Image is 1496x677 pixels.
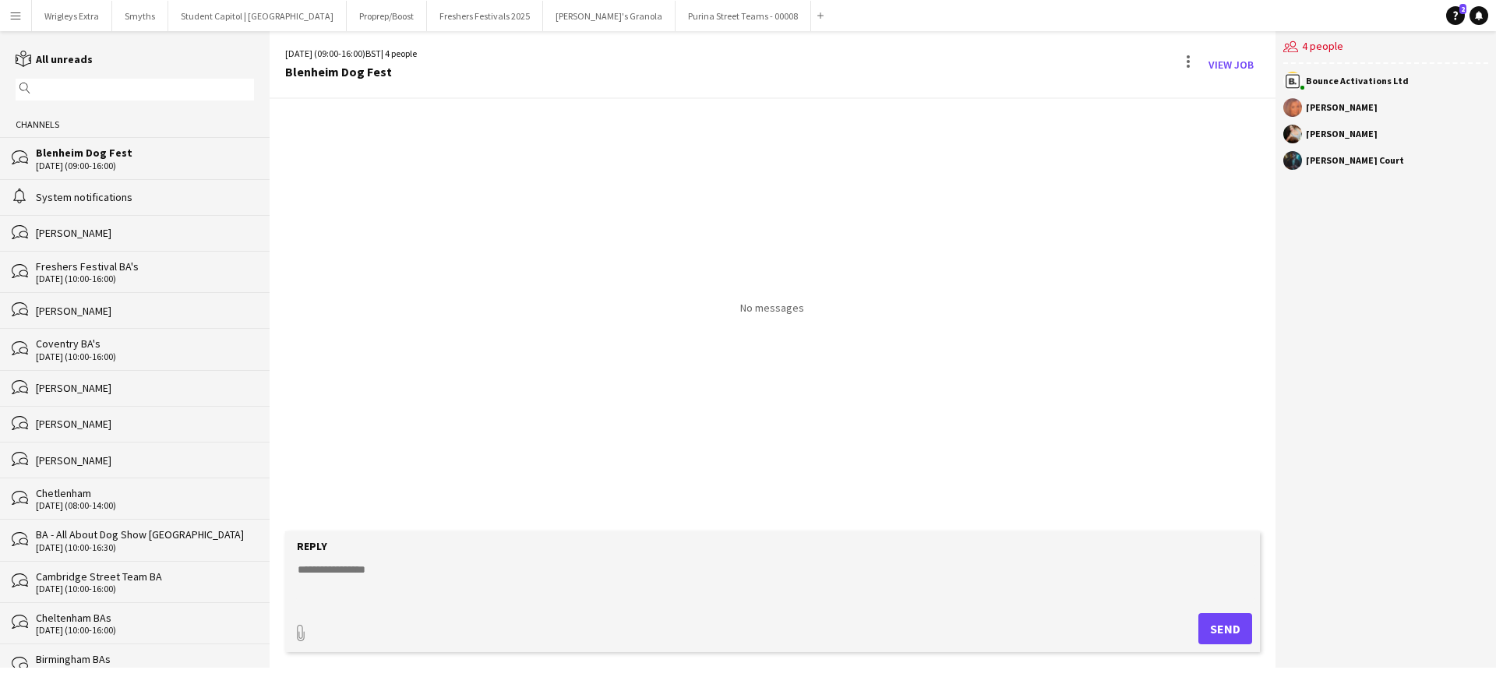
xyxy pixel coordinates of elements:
[543,1,676,31] button: [PERSON_NAME]'s Granola
[36,259,254,273] div: Freshers Festival BA's
[36,381,254,395] div: [PERSON_NAME]
[1459,4,1466,14] span: 2
[1147,51,1496,677] iframe: Chat Widget
[740,301,804,315] p: No messages
[36,500,254,511] div: [DATE] (08:00-14:00)
[36,337,254,351] div: Coventry BA's
[365,48,381,59] span: BST
[36,273,254,284] div: [DATE] (10:00-16:00)
[32,1,112,31] button: Wrigleys Extra
[676,1,811,31] button: Purina Street Teams - 00008
[297,539,327,553] label: Reply
[36,666,254,677] div: [DATE] (10:00-16:00)
[427,1,543,31] button: Freshers Festivals 2025
[36,584,254,594] div: [DATE] (10:00-16:00)
[36,652,254,666] div: Birmingham BAs
[36,569,254,584] div: Cambridge Street Team BA
[36,625,254,636] div: [DATE] (10:00-16:00)
[112,1,168,31] button: Smyths
[36,486,254,500] div: Chetlenham
[36,453,254,467] div: [PERSON_NAME]
[1446,6,1465,25] a: 2
[36,190,254,204] div: System notifications
[168,1,347,31] button: Student Capitol | [GEOGRAPHIC_DATA]
[347,1,427,31] button: Proprep/Boost
[36,304,254,318] div: [PERSON_NAME]
[36,160,254,171] div: [DATE] (09:00-16:00)
[36,542,254,553] div: [DATE] (10:00-16:30)
[1283,31,1488,64] div: 4 people
[36,611,254,625] div: Cheltenham BAs
[36,417,254,431] div: [PERSON_NAME]
[36,226,254,240] div: [PERSON_NAME]
[16,52,93,66] a: All unreads
[36,527,254,541] div: BA - All About Dog Show [GEOGRAPHIC_DATA]
[285,47,417,61] div: [DATE] (09:00-16:00) | 4 people
[285,65,417,79] div: Blenheim Dog Fest
[36,146,254,160] div: Blenheim Dog Fest
[36,351,254,362] div: [DATE] (10:00-16:00)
